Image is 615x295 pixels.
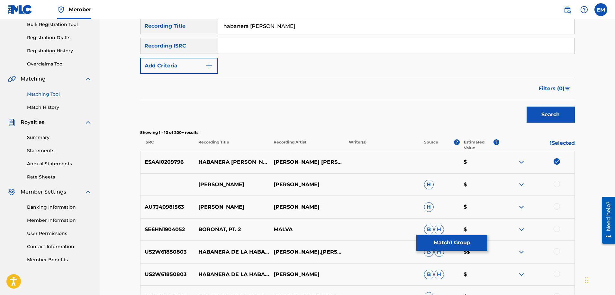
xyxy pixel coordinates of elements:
div: Widget de chat [583,264,615,295]
img: 9d2ae6d4665cec9f34b9.svg [205,62,213,70]
p: [PERSON_NAME],[PERSON_NAME] [269,248,345,256]
iframe: Resource Center [597,195,615,246]
span: ? [493,139,499,145]
p: Source [424,139,438,151]
img: expand [518,248,525,256]
img: help [580,6,588,13]
a: Rate Sheets [27,174,92,180]
p: HABANERA [PERSON_NAME] [194,158,269,166]
div: Help [578,3,591,16]
a: Statements [27,147,92,154]
a: Registration History [27,48,92,54]
span: ? [454,139,460,145]
span: H [424,180,434,189]
p: Showing 1 - 10 of 200+ results [140,130,575,135]
p: Estimated Value [464,139,493,151]
a: Match History [27,104,92,111]
span: B [424,270,434,279]
button: Add Criteria [140,58,218,74]
span: Filters ( 0 ) [538,85,565,92]
p: ISRC [140,139,194,151]
p: $ [459,203,499,211]
span: H [434,247,444,257]
img: expand [84,75,92,83]
p: Recording Artist [269,139,345,151]
img: expand [84,118,92,126]
p: [PERSON_NAME] [194,203,269,211]
img: expand [518,158,525,166]
span: Matching [21,75,46,83]
span: Member [69,6,91,13]
p: HABANERA DE LA HABANERA [194,271,269,278]
a: User Permissions [27,230,92,237]
p: BORONAT, PT. 2 [194,226,269,233]
p: $ [459,158,499,166]
p: US2W61850803 [140,271,194,278]
img: search [564,6,571,13]
a: Member Information [27,217,92,224]
img: filter [565,87,570,91]
span: Member Settings [21,188,66,196]
p: [PERSON_NAME] [269,271,345,278]
button: Filters (0) [535,81,575,97]
a: Registration Drafts [27,34,92,41]
button: Search [527,107,575,123]
p: HABANERA DE LA HABANERA [194,248,269,256]
a: Banking Information [27,204,92,211]
img: Royalties [8,118,15,126]
p: $ [459,226,499,233]
img: deselect [554,158,560,165]
a: Annual Statements [27,161,92,167]
form: Search Form [140,18,575,126]
img: expand [518,181,525,188]
p: MALVA [269,226,345,233]
p: $$ [459,248,499,256]
p: US2W61850803 [140,248,194,256]
a: Overclaims Tool [27,61,92,67]
img: Matching [8,75,16,83]
img: expand [84,188,92,196]
p: Writer(s) [345,139,420,151]
p: Recording Title [194,139,269,151]
a: Summary [27,134,92,141]
button: Match1 Group [416,235,487,251]
span: H [424,202,434,212]
span: B [424,247,434,257]
img: expand [518,271,525,278]
span: B [424,225,434,234]
img: expand [518,203,525,211]
div: User Menu [594,3,607,16]
img: Member Settings [8,188,15,196]
span: H [434,270,444,279]
p: [PERSON_NAME] [269,181,345,188]
p: AU7J40981563 [140,203,194,211]
iframe: Chat Widget [583,264,615,295]
span: H [434,225,444,234]
a: Bulk Registration Tool [27,21,92,28]
p: 1 Selected [499,139,574,151]
p: SE6HN1904052 [140,226,194,233]
a: Contact Information [27,243,92,250]
p: $ [459,271,499,278]
img: Top Rightsholder [57,6,65,13]
img: expand [518,226,525,233]
span: Royalties [21,118,44,126]
p: [PERSON_NAME] [269,203,345,211]
div: Arrastrar [585,271,589,290]
p: [PERSON_NAME] [PERSON_NAME] [269,158,345,166]
img: MLC Logo [8,5,32,14]
p: $ [459,181,499,188]
p: [PERSON_NAME] [194,181,269,188]
a: Matching Tool [27,91,92,98]
a: Public Search [561,3,574,16]
a: Member Benefits [27,256,92,263]
p: ESAAI0209796 [140,158,194,166]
